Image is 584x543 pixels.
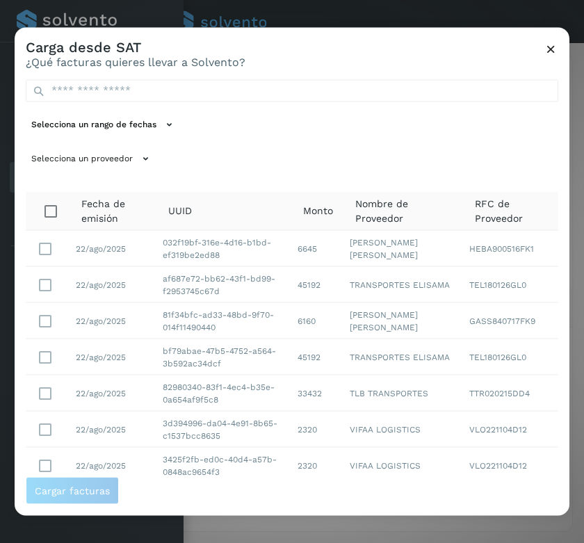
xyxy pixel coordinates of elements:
td: TRANSPORTES ELISAMA [344,267,464,303]
td: af687e72-bb62-43f1-bd99-f2953745c67d [157,267,292,303]
td: 45192 [292,339,344,375]
td: TEL180126GL0 [464,339,558,375]
span: Monto [303,204,333,218]
td: [PERSON_NAME] [PERSON_NAME] [344,231,464,267]
td: TTR020215DD4 [464,375,558,412]
button: Cargar facturas [26,477,119,505]
td: GASS840717FK9 [464,303,558,339]
td: 33432 [292,375,344,412]
td: 22/ago/2025 [70,303,157,339]
td: VIFAA LOGISTICS [344,448,464,484]
td: VIFAA LOGISTICS [344,412,464,448]
td: bf79abae-47b5-4752-a564-3b592ac34dcf [157,339,292,375]
td: 3425f2fb-ed0c-40d4-a57b-0848ac9654f3 [157,448,292,484]
td: HEBA900516FK1 [464,231,558,267]
td: 032f19bf-316e-4d16-b1bd-ef319be2ed88 [157,231,292,267]
button: Selecciona un rango de fechas [26,113,182,136]
td: 22/ago/2025 [70,267,157,303]
td: 82980340-83f1-4ec4-b35e-0a654af9f5c8 [157,375,292,412]
span: UUID [168,204,192,218]
td: TLB TRANSPORTES [344,375,464,412]
td: VLO221104D12 [464,412,558,448]
td: 22/ago/2025 [70,448,157,484]
td: TEL180126GL0 [464,267,558,303]
td: 6160 [292,303,344,339]
span: RFC de Proveedor [475,196,547,225]
h3: Carga desde SAT [26,38,245,55]
td: 6645 [292,231,344,267]
td: 2320 [292,448,344,484]
span: Nombre de Proveedor [355,196,453,225]
td: 3d394996-da04-4e91-8b65-c1537bcc8635 [157,412,292,448]
td: 22/ago/2025 [70,375,157,412]
td: 45192 [292,267,344,303]
td: 22/ago/2025 [70,412,157,448]
td: 22/ago/2025 [70,339,157,375]
span: Cargar facturas [35,486,110,496]
span: Fecha de emisión [81,196,146,225]
p: ¿Qué facturas quieres llevar a Solvento? [26,55,245,68]
button: Selecciona un proveedor [26,147,159,170]
td: 81f34bfc-ad33-48bd-9f70-014f11490440 [157,303,292,339]
td: 2320 [292,412,344,448]
td: 22/ago/2025 [70,231,157,267]
td: TRANSPORTES ELISAMA [344,339,464,375]
td: VLO221104D12 [464,448,558,484]
td: [PERSON_NAME] [PERSON_NAME] [344,303,464,339]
